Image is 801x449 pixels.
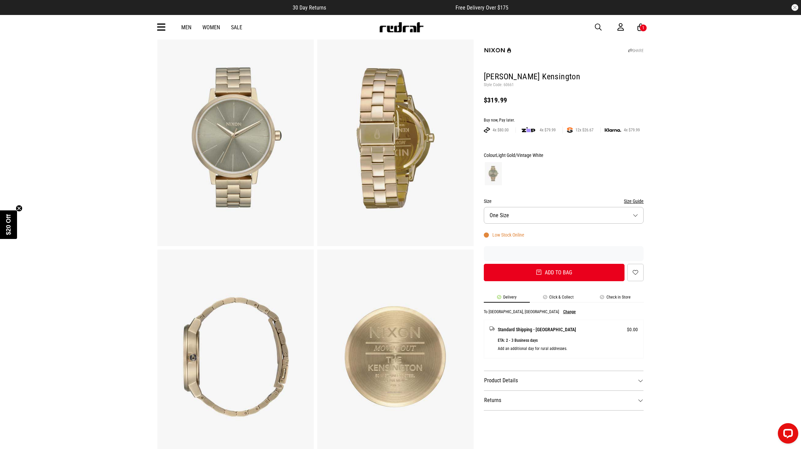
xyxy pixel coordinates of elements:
a: 1 [637,24,644,31]
iframe: Customer reviews powered by Trustpilot [340,4,442,11]
span: $0.00 [627,325,638,334]
span: One Size [490,212,509,219]
div: 1 [642,26,644,30]
div: $319.99 [484,96,644,104]
img: SPLITPAY [567,127,573,133]
div: Buy now, Pay later. [484,118,644,123]
div: Size [484,197,644,205]
button: Add to bag [484,264,625,281]
h1: [PERSON_NAME] Kensington [484,71,644,82]
p: ETA: 2 - 3 Business days Add an additional day for rural addresses. [498,336,638,353]
span: Light Gold/Vintage White [496,153,543,158]
span: 12x $26.67 [573,127,596,133]
img: KLARNA [605,128,621,132]
li: Check in Store [587,295,644,303]
img: Light Gold/Vintage White [485,162,502,185]
a: Men [181,24,191,31]
span: Standard Shipping - [GEOGRAPHIC_DATA] [498,325,576,334]
span: 30 Day Returns [293,4,326,11]
li: Delivery [484,295,530,303]
iframe: Customer reviews powered by Trustpilot [484,250,644,257]
img: zip [522,127,535,133]
span: 4x $79.99 [621,127,643,133]
div: Colour [484,151,644,159]
div: Low Stock Online [484,232,524,238]
a: Sale [231,24,242,31]
p: Style Code: 60661 [484,82,644,88]
button: Size Guide [624,197,644,205]
img: AFTERPAY [484,127,490,133]
span: $20 Off [5,214,12,235]
img: Redrat logo [379,22,424,32]
dt: Product Details [484,371,644,390]
a: SHARE [628,48,644,53]
img: Nixon Kensington in Gold [317,31,474,246]
button: One Size [484,207,644,224]
span: Free Delivery Over $175 [456,4,508,11]
p: To [GEOGRAPHIC_DATA], [GEOGRAPHIC_DATA] [484,309,559,314]
img: Nixon Kensington in Gold [157,31,314,246]
dt: Returns [484,390,644,410]
span: 4x $80.00 [490,127,511,133]
button: Close teaser [16,205,22,212]
iframe: LiveChat chat widget [772,420,801,449]
img: Nixon [484,36,511,64]
span: 4x $79.99 [537,127,558,133]
button: Change [563,309,576,314]
a: Women [202,24,220,31]
li: Click & Collect [530,295,587,303]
